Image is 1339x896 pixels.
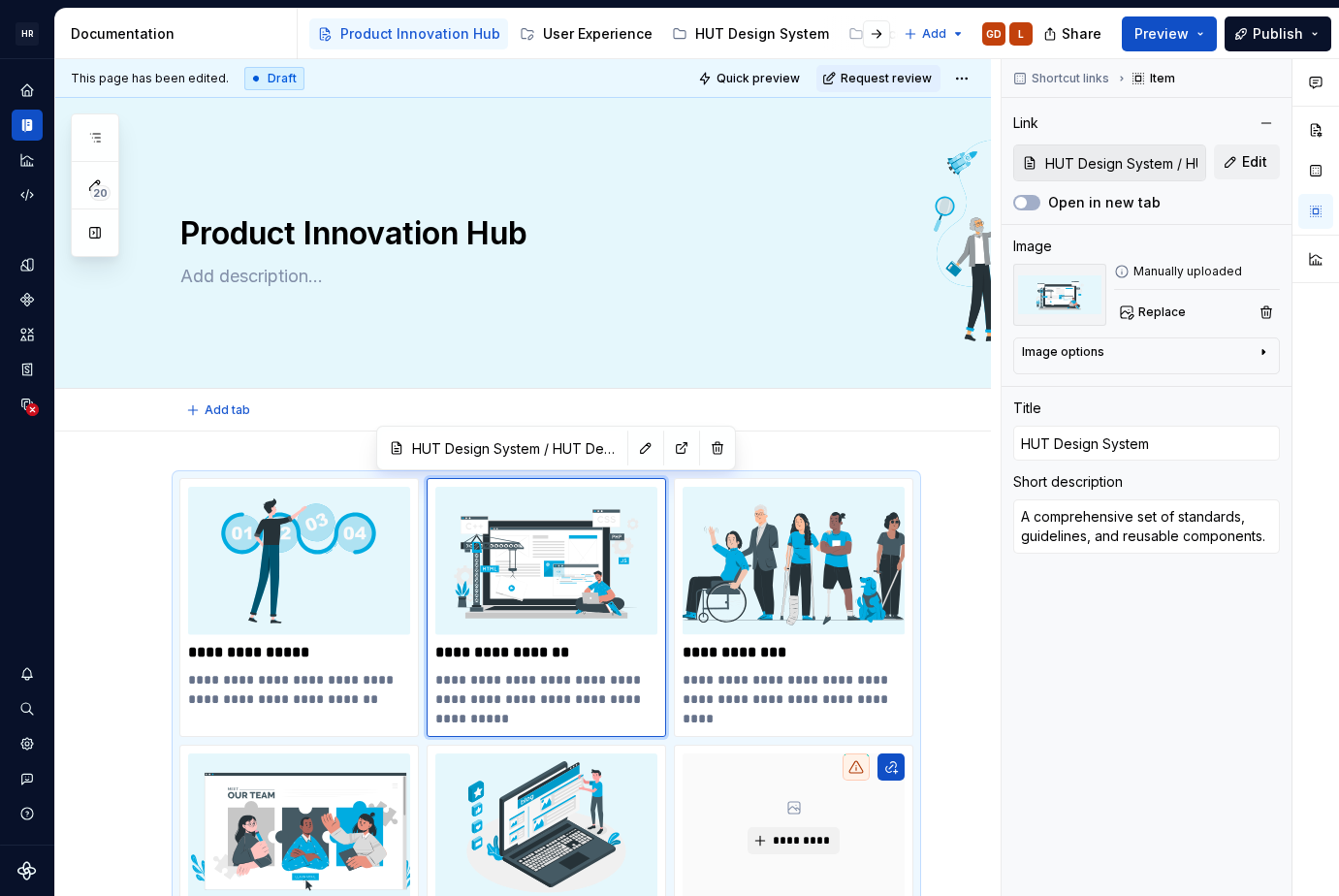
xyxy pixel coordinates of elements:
[1013,472,1123,492] div: Short description
[4,13,50,54] button: HR
[12,319,43,350] a: Assets
[683,487,905,635] img: b83da446-6d5c-4108-96a5-8007902742a0.svg
[1134,24,1189,44] span: Preview
[922,26,946,42] span: Add
[12,658,43,689] button: Notifications
[309,15,894,53] div: Page tree
[12,763,43,794] button: Contact support
[71,71,229,86] span: This page has been edited.
[12,693,43,724] button: Search ⌘K
[16,22,39,46] div: HR
[1114,264,1280,279] div: Manually uploaded
[12,389,43,420] a: Data sources
[340,24,500,44] div: Product Innovation Hub
[309,18,508,49] a: Product Innovation Hub
[1242,152,1267,172] span: Edit
[1214,144,1280,179] button: Edit
[12,110,43,141] a: Documentation
[1048,193,1161,212] label: Open in new tab
[1138,304,1186,320] span: Replace
[12,144,43,176] a: Analytics
[71,24,289,44] div: Documentation
[717,71,800,86] span: Quick preview
[12,284,43,315] a: Components
[1007,65,1118,92] button: Shortcut links
[898,20,971,48] button: Add
[1013,399,1041,418] div: Title
[1013,237,1052,256] div: Image
[1032,71,1109,86] span: Shortcut links
[512,18,660,49] a: User Experience
[176,210,909,257] textarea: Product Innovation Hub
[1013,264,1106,326] img: 4ac5f335-bfd1-434e-b5ec-4699a5514a7b.svg
[692,65,809,92] button: Quick preview
[543,24,653,44] div: User Experience
[1022,344,1271,368] button: Image options
[1114,299,1195,326] button: Replace
[1013,499,1280,554] textarea: A comprehensive set of standards, guidelines, and reusable components.
[1122,16,1217,51] button: Preview
[205,402,250,418] span: Add tab
[12,179,43,210] a: Code automation
[816,65,940,92] button: Request review
[841,71,932,86] span: Request review
[986,26,1002,42] div: GD
[90,185,111,201] span: 20
[664,18,837,49] a: HUT Design System
[12,249,43,280] a: Design tokens
[12,728,43,759] a: Settings
[17,861,37,880] svg: Supernova Logo
[1018,26,1024,42] div: L
[435,487,657,635] img: 4ac5f335-bfd1-434e-b5ec-4699a5514a7b.svg
[1022,344,1104,360] div: Image options
[695,24,829,44] div: HUT Design System
[180,397,259,424] button: Add tab
[244,67,304,90] div: Draft
[1062,24,1101,44] span: Share
[1013,426,1280,461] input: Add title
[1034,16,1114,51] button: Share
[1225,16,1331,51] button: Publish
[1013,113,1038,133] div: Link
[12,75,43,106] a: Home
[12,354,43,385] a: Storybook stories
[1253,24,1303,44] span: Publish
[188,487,410,635] img: bb886f0c-c197-4aa2-91fe-95fa7dcb3c4b.svg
